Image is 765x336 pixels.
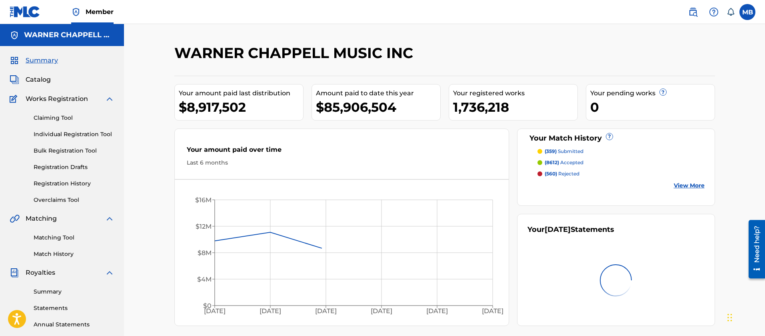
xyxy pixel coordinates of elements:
[10,75,19,85] img: Catalog
[545,159,559,165] span: (8612)
[26,56,58,65] span: Summary
[197,276,211,283] tspan: $4M
[537,148,705,155] a: (359) submitted
[86,7,114,16] span: Member
[590,98,715,116] div: 0
[26,94,88,104] span: Works Registration
[593,258,639,303] img: preloader
[71,7,81,17] img: Top Rightsholder
[10,268,19,278] img: Royalties
[105,94,114,104] img: expand
[34,130,114,139] a: Individual Registration Tool
[426,308,448,315] tspan: [DATE]
[660,89,666,95] span: ?
[527,133,705,144] div: Your Match History
[10,6,40,18] img: MLC Logo
[545,225,571,234] span: [DATE]
[34,196,114,204] a: Overclaims Tool
[709,7,719,17] img: help
[725,298,765,336] iframe: Chat Widget
[10,94,20,104] img: Works Registration
[105,214,114,223] img: expand
[727,306,732,330] div: Drag
[260,308,281,315] tspan: [DATE]
[545,171,557,177] span: (560)
[26,214,57,223] span: Matching
[34,304,114,312] a: Statements
[187,159,497,167] div: Last 6 months
[316,98,440,116] div: $85,906,504
[195,223,211,230] tspan: $12M
[10,56,58,65] a: SummarySummary
[10,56,19,65] img: Summary
[453,89,577,98] div: Your registered works
[174,44,417,62] h2: WARNER CHAPPELL MUSIC INC
[674,181,705,190] a: View More
[34,114,114,122] a: Claiming Tool
[34,147,114,155] a: Bulk Registration Tool
[316,89,440,98] div: Amount paid to date this year
[545,170,579,177] p: rejected
[179,98,303,116] div: $8,917,502
[24,30,114,40] h5: WARNER CHAPPELL MUSIC INC
[590,89,715,98] div: Your pending works
[105,268,114,278] img: expand
[34,163,114,171] a: Registration Drafts
[204,308,225,315] tspan: [DATE]
[537,159,705,166] a: (8612) accepted
[545,148,557,154] span: (359)
[10,214,20,223] img: Matching
[34,233,114,242] a: Matching Tool
[34,288,114,296] a: Summary
[527,224,614,235] div: Your Statements
[545,148,583,155] p: submitted
[26,268,55,278] span: Royalties
[315,308,337,315] tspan: [DATE]
[743,217,765,282] iframe: Resource Center
[197,249,211,257] tspan: $8M
[537,170,705,177] a: (560) rejected
[606,133,613,140] span: ?
[688,7,698,17] img: search
[482,308,503,315] tspan: [DATE]
[706,4,722,20] div: Help
[26,75,51,85] span: Catalog
[10,75,51,85] a: CatalogCatalog
[10,30,19,40] img: Accounts
[34,320,114,329] a: Annual Statements
[727,8,735,16] div: Notifications
[371,308,392,315] tspan: [DATE]
[195,196,211,204] tspan: $16M
[545,159,583,166] p: accepted
[739,4,755,20] div: User Menu
[179,89,303,98] div: Your amount paid last distribution
[685,4,701,20] a: Public Search
[203,302,211,310] tspan: $0
[34,179,114,188] a: Registration History
[187,145,497,159] div: Your amount paid over time
[453,98,577,116] div: 1,736,218
[34,250,114,258] a: Match History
